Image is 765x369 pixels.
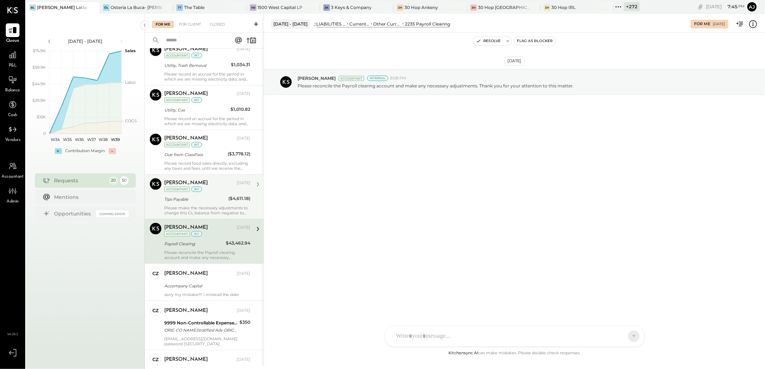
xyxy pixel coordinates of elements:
div: + 272 [624,2,640,11]
text: Sales [125,48,136,53]
div: $43,462.94 [226,240,250,247]
div: $1,010.82 [231,106,250,113]
div: Contribution Margin [66,148,105,154]
div: copy link [697,3,704,10]
div: int [191,97,202,103]
div: The Table [184,4,205,10]
div: Accountant [164,231,190,237]
button: Resolve [473,37,504,45]
text: $44.9K [32,81,46,86]
div: [DATE] [237,271,250,277]
div: [DATE] - [DATE] [55,38,116,44]
span: Queue [6,38,19,44]
span: [PERSON_NAME] [297,75,336,81]
span: Vendors [5,137,21,143]
div: [DATE] [237,46,250,52]
div: [DATE] [237,180,250,186]
text: W39 [111,137,120,142]
a: Balance [0,73,25,94]
div: CZ [152,270,159,277]
div: Tips Payable [164,196,226,203]
div: 2235 Payroll Clearing [405,21,450,27]
div: Requests [54,177,106,184]
span: Admin [6,199,19,205]
div: Please record food sales directly, excluding any taxes and fees, until we receive the login crede... [164,161,250,171]
div: Due from ClassPass [164,151,225,158]
div: BL [30,4,36,11]
div: Please record an accrual for the period in which we are missing electricity data, and reverse any... [164,116,250,126]
div: 3H [470,4,477,11]
div: int [191,142,202,147]
div: [PERSON_NAME] [164,179,208,187]
text: W34 [51,137,60,142]
div: $350 [240,319,250,326]
span: Balance [5,87,20,94]
div: [DATE] [237,91,250,97]
div: Mentions [54,193,125,201]
text: Labor [125,80,136,85]
div: [PERSON_NAME] [164,224,208,231]
text: W38 [99,137,108,142]
div: Coming Soon [96,210,129,217]
text: W37 [87,137,95,142]
div: Internal [367,76,388,81]
div: [DATE] [713,22,725,27]
div: For Me [152,21,174,28]
div: ORIG CO NAME:Stratified Adv ORIG ID:XXXXXX2568 DESC DATE: CO ENTRY DESCR:Standard SEC:CCD TRACE#:... [164,327,237,334]
div: Please record an accrual for the period in which we are missing electricity data, and reverse any... [164,72,250,82]
div: 30 Hop [GEOGRAPHIC_DATA] [478,4,529,10]
span: Accountant [2,174,24,180]
div: 3 Keys & Company [331,4,372,10]
div: 30 Hop Ankeny [404,4,438,10]
div: int [191,231,202,237]
div: Utility, Gas [164,106,228,114]
div: 30 Hop IRL [551,4,576,10]
text: $59.9K [32,65,46,70]
div: For Client [175,21,205,28]
div: [PERSON_NAME] [164,90,208,97]
div: OL [103,4,109,11]
div: [PERSON_NAME] [164,356,208,364]
text: 0 [43,131,46,136]
text: $74.9K [33,48,46,53]
div: 3H [397,4,403,11]
a: Cash [0,98,25,119]
a: Admin [0,184,25,205]
a: P&L [0,48,25,69]
text: COGS [125,118,137,123]
div: 1500 West Capital LP [258,4,303,10]
div: TT [176,4,183,11]
div: int [191,53,202,58]
button: Aj [746,1,758,13]
div: [PERSON_NAME] [164,46,208,53]
div: Osteria La Buca- [PERSON_NAME][GEOGRAPHIC_DATA] [111,4,162,10]
div: Other Current Liabilities [373,21,401,27]
div: Please make the necessary adjustments to change this GL balance from negative to reflect the actu... [164,205,250,215]
text: $15K [37,114,46,119]
div: [DATE] [237,308,250,314]
div: [DATE] [237,225,250,231]
div: [DATE] [237,357,250,363]
div: int [191,187,202,192]
span: 8:08 PM [390,76,406,81]
div: sorry my mistake!!!! i misread the date [164,292,250,297]
text: W35 [63,137,72,142]
div: 3K [323,4,330,11]
div: [PERSON_NAME] Latte [37,4,87,10]
div: 20 [109,176,118,185]
div: [EMAIL_ADDRESS][DOMAIN_NAME] password [SECURITY_DATA] [164,336,250,346]
div: Accountant [164,53,190,58]
div: Accompany Capital [164,282,248,290]
div: Utility, Trash Removal [164,62,229,69]
button: Flag as Blocker [514,37,556,45]
div: + [55,148,62,154]
div: Accountant [164,142,190,147]
div: $1,034.31 [231,61,250,68]
div: CZ [152,356,159,363]
div: CZ [152,307,159,314]
div: Opportunities [54,210,93,217]
text: W36 [75,137,84,142]
a: Queue [0,23,25,44]
div: [DATE] [706,3,744,10]
div: [PERSON_NAME] [164,135,208,142]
